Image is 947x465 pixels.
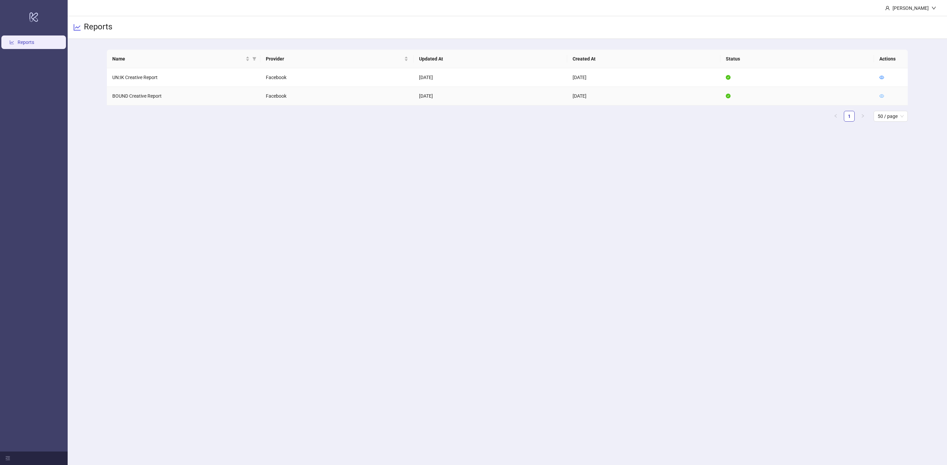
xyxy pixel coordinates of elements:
span: filter [252,57,256,61]
span: left [834,114,838,118]
button: right [857,111,868,122]
th: Provider [260,50,414,68]
td: [DATE] [414,68,567,87]
span: filter [251,54,258,64]
th: Actions [874,50,908,68]
li: Next Page [857,111,868,122]
a: Reports [18,40,34,45]
div: Page Size [874,111,908,122]
li: 1 [844,111,855,122]
div: [PERSON_NAME] [890,4,931,12]
h3: Reports [84,22,112,33]
td: [DATE] [567,68,721,87]
td: [DATE] [414,87,567,105]
a: 1 [844,111,854,121]
a: eye [879,75,884,80]
span: right [861,114,865,118]
span: 50 / page [878,111,904,121]
td: [DATE] [567,87,721,105]
span: check-circle [726,75,731,80]
th: Updated At [414,50,567,68]
li: Previous Page [830,111,841,122]
a: eye [879,93,884,99]
span: menu-fold [5,456,10,461]
span: check-circle [726,94,731,98]
th: Created At [567,50,721,68]
th: Status [720,50,874,68]
td: UN:IK Creative Report [107,68,260,87]
span: Name [112,55,244,63]
td: Facebook [260,87,414,105]
span: down [931,6,936,10]
button: left [830,111,841,122]
td: Facebook [260,68,414,87]
td: BOUND Creative Report [107,87,260,105]
span: line-chart [73,23,81,31]
span: eye [879,94,884,98]
span: user [885,6,890,10]
th: Name [107,50,260,68]
span: Provider [266,55,403,63]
